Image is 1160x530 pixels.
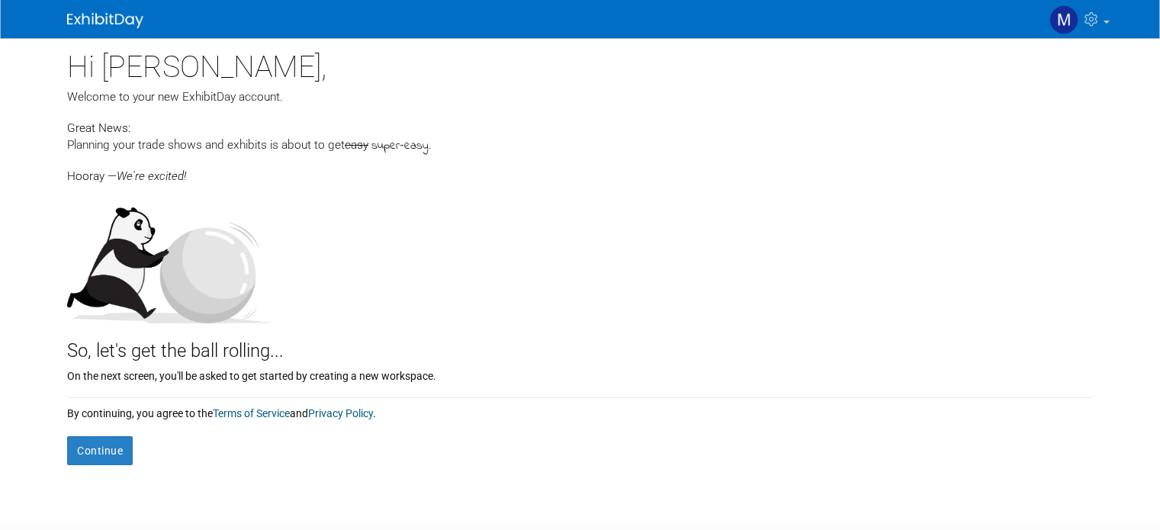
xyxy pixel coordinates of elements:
[213,407,290,419] a: Terms of Service
[371,137,429,155] span: super-easy
[67,38,1093,88] div: Hi [PERSON_NAME],
[345,138,368,152] span: easy
[67,155,1093,185] div: Hooray —
[308,407,373,419] a: Privacy Policy
[67,119,1093,137] div: Great News:
[67,323,1093,365] div: So, let's get the ball rolling...
[1049,5,1078,34] img: Michael Musto
[67,137,1093,155] div: Planning your trade shows and exhibits is about to get .
[67,365,1093,384] div: On the next screen, you'll be asked to get started by creating a new workspace.
[117,169,186,183] span: We're excited!
[67,13,143,28] img: ExhibitDay
[67,436,133,465] button: Continue
[67,398,1093,421] div: By continuing, you agree to the and .
[67,88,1093,105] div: Welcome to your new ExhibitDay account.
[67,192,273,323] img: Let's get the ball rolling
